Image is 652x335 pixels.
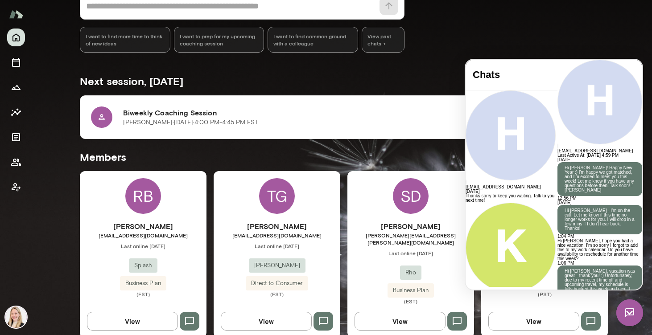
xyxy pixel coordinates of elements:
[7,53,25,71] button: Sessions
[214,242,340,249] span: Last online [DATE]
[99,106,169,133] p: Hi [PERSON_NAME]! Happy New Year :) I'm happy we got matched, and I'm excited to meet you this we...
[80,290,206,298] span: (EST)
[99,149,169,171] p: Hi [PERSON_NAME] - I'm on the call. Let me know if this time no longer works for you. I will drop...
[347,221,474,232] h6: [PERSON_NAME]
[92,201,108,206] span: 1:06 PM
[80,232,206,239] span: [EMAIL_ADDRESS][DOMAIN_NAME]
[5,306,27,328] img: Anna Syrkis
[7,29,25,46] button: Home
[7,153,25,171] button: Members
[99,209,169,254] p: Hi [PERSON_NAME], vacation was great—thank you! :) Unfortunately, due to my recent time off and u...
[92,136,111,141] span: 12:56 PM
[123,118,258,127] p: [PERSON_NAME] · [DATE] · 4:00 PM-4:45 PM EST
[129,261,157,270] span: Splash
[347,249,474,257] span: Last online [DATE]
[393,178,429,214] div: SD
[259,178,295,214] div: TG
[347,232,474,246] span: [PERSON_NAME][EMAIL_ADDRESS][PERSON_NAME][DOMAIN_NAME]
[86,33,165,47] span: I want to find more time to think of new ideas
[7,178,25,196] button: Client app
[123,107,507,118] h6: Biweekly Coaching Session
[214,221,340,232] h6: [PERSON_NAME]
[92,174,108,179] span: 1:04 PM
[7,128,25,146] button: Documents
[7,103,25,121] button: Insights
[214,232,340,239] span: [EMAIL_ADDRESS][DOMAIN_NAME]
[273,33,352,47] span: I want to find common ground with a colleague
[347,298,474,305] span: (EST)
[268,27,358,53] div: I want to find common ground with a colleague
[400,268,421,277] span: Rho
[120,279,166,288] span: Business Plan
[174,27,264,53] div: I want to prep for my upcoming coaching session
[80,221,206,232] h6: [PERSON_NAME]
[92,179,177,201] p: Hi [PERSON_NAME], hope you had a nice vacation! I’m so sorry I forgot to add this to my work cale...
[80,74,183,88] h5: Next session, [DATE]
[355,312,446,331] button: View
[125,178,161,214] div: RB
[92,98,106,102] span: [DATE]
[92,140,106,145] span: [DATE]
[488,312,579,331] button: View
[9,6,23,23] img: Mento
[80,150,608,164] h5: Members
[214,290,340,298] span: (EST)
[481,290,608,298] span: (PST)
[388,286,434,295] span: Business Plan
[221,312,312,331] button: View
[249,261,305,270] span: [PERSON_NAME]
[362,27,404,53] span: View past chats ->
[180,33,259,47] span: I want to prep for my upcoming coaching session
[7,9,85,21] h4: Chats
[92,93,153,98] span: Last Active At: [DATE] 4:59 PM
[80,242,206,249] span: Last online [DATE]
[7,78,25,96] button: Growth Plan
[92,89,177,94] h6: [EMAIL_ADDRESS][DOMAIN_NAME]
[80,27,170,53] div: I want to find more time to think of new ideas
[87,312,178,331] button: View
[246,279,308,288] span: Direct to Consumer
